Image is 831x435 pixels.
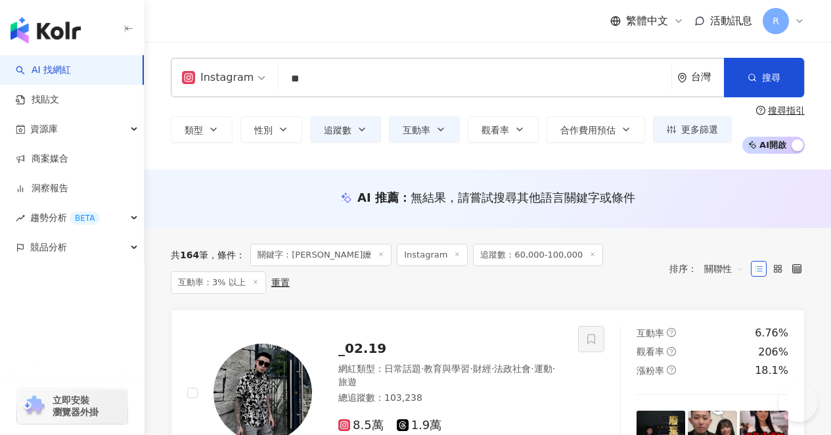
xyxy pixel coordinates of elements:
[11,17,81,43] img: logo
[171,271,266,294] span: 互動率：3% 以上
[30,203,100,233] span: 趨勢分析
[778,382,818,422] iframe: Help Scout Beacon - Open
[667,365,676,375] span: question-circle
[16,214,25,223] span: rise
[637,346,664,357] span: 觀看率
[756,106,765,115] span: question-circle
[681,124,718,135] span: 更多篩選
[762,72,780,83] span: 搜尋
[271,277,290,288] div: 重置
[473,363,491,374] span: 財經
[171,116,233,143] button: 類型
[560,125,616,135] span: 合作費用預估
[21,396,47,417] img: chrome extension
[473,244,603,266] span: 追蹤數：60,000-100,000
[773,14,779,28] span: R
[710,14,752,27] span: 活動訊息
[338,340,386,356] span: _02.19
[470,363,472,374] span: ·
[30,114,58,144] span: 資源庫
[70,212,100,225] div: BETA
[180,250,199,260] span: 164
[704,258,744,279] span: 關聯性
[669,258,751,279] div: 排序：
[384,363,421,374] span: 日常話題
[768,105,805,116] div: 搜尋指引
[250,244,392,266] span: 關鍵字：[PERSON_NAME]嬤
[185,125,203,135] span: 類型
[691,72,724,83] div: 台灣
[357,189,635,206] div: AI 推薦 ：
[389,116,460,143] button: 互動率
[16,182,68,195] a: 洞察報告
[182,67,254,88] div: Instagram
[534,363,552,374] span: 運動
[397,244,468,266] span: Instagram
[171,250,208,260] div: 共 筆
[482,125,509,135] span: 觀看率
[338,377,357,387] span: 旅遊
[552,363,555,374] span: ·
[653,116,732,143] button: 更多篩選
[397,419,442,432] span: 1.9萬
[755,363,788,378] div: 18.1%
[637,365,664,376] span: 漲粉率
[338,363,562,388] div: 網紅類型 ：
[338,392,562,405] div: 總追蹤數 ： 103,238
[411,191,635,204] span: 無結果，請嘗試搜尋其他語言關鍵字或條件
[637,328,664,338] span: 互動率
[667,328,676,337] span: question-circle
[421,363,424,374] span: ·
[324,125,351,135] span: 追蹤數
[16,152,68,166] a: 商案媒合
[755,326,788,340] div: 6.76%
[626,14,668,28] span: 繁體中文
[491,363,494,374] span: ·
[310,116,381,143] button: 追蹤數
[208,250,245,260] span: 條件 ：
[16,93,59,106] a: 找貼文
[16,64,71,77] a: searchAI 找網紅
[30,233,67,262] span: 競品分析
[403,125,430,135] span: 互動率
[531,363,533,374] span: ·
[724,58,804,97] button: 搜尋
[17,388,127,424] a: chrome extension立即安裝 瀏覽器外掛
[758,345,788,359] div: 206%
[677,73,687,83] span: environment
[53,394,99,418] span: 立即安裝 瀏覽器外掛
[240,116,302,143] button: 性別
[254,125,273,135] span: 性別
[338,419,384,432] span: 8.5萬
[424,363,470,374] span: 教育與學習
[667,347,676,356] span: question-circle
[468,116,539,143] button: 觀看率
[547,116,645,143] button: 合作費用預估
[494,363,531,374] span: 法政社會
